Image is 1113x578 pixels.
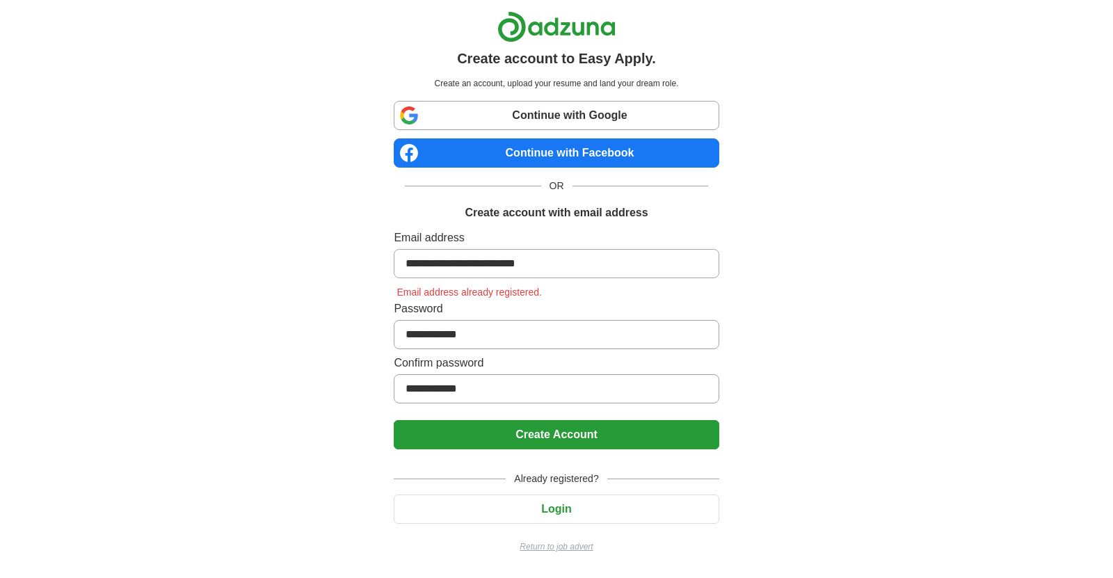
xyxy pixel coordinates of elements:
a: Continue with Google [394,101,719,130]
h1: Create account to Easy Apply. [457,48,656,69]
a: Login [394,503,719,515]
label: Email address [394,230,719,246]
p: Create an account, upload your resume and land your dream role. [397,77,716,90]
span: Already registered? [506,472,607,486]
span: Email address already registered. [394,287,545,298]
h1: Create account with email address [465,204,648,221]
button: Create Account [394,420,719,449]
a: Return to job advert [394,540,719,553]
a: Continue with Facebook [394,138,719,168]
img: Adzuna logo [497,11,616,42]
label: Password [394,300,719,317]
button: Login [394,495,719,524]
label: Confirm password [394,355,719,371]
span: OR [541,179,572,193]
